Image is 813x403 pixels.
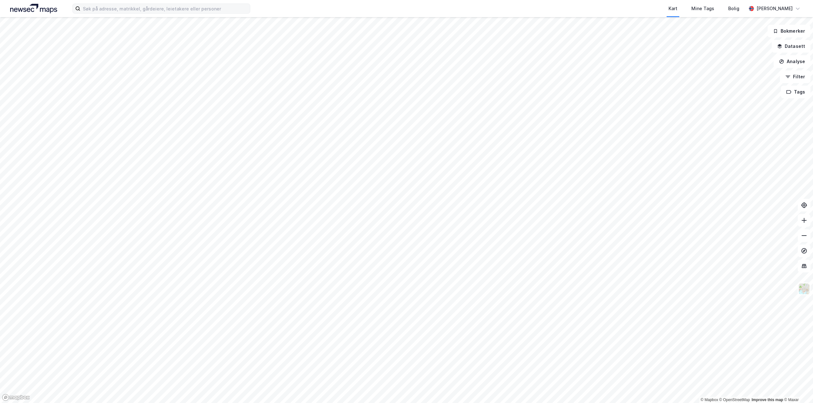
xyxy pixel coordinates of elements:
[756,5,793,12] div: [PERSON_NAME]
[768,25,810,37] button: Bokmerker
[669,5,677,12] div: Kart
[774,55,810,68] button: Analyse
[780,70,810,83] button: Filter
[691,5,714,12] div: Mine Tags
[719,398,750,402] a: OpenStreetMap
[80,4,250,13] input: Søk på adresse, matrikkel, gårdeiere, leietakere eller personer
[781,86,810,98] button: Tags
[781,373,813,403] div: Kontrollprogram for chat
[798,283,810,295] img: Z
[772,40,810,53] button: Datasett
[701,398,718,402] a: Mapbox
[2,394,30,401] a: Mapbox homepage
[10,4,57,13] img: logo.a4113a55bc3d86da70a041830d287a7e.svg
[728,5,739,12] div: Bolig
[781,373,813,403] iframe: Chat Widget
[752,398,783,402] a: Improve this map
